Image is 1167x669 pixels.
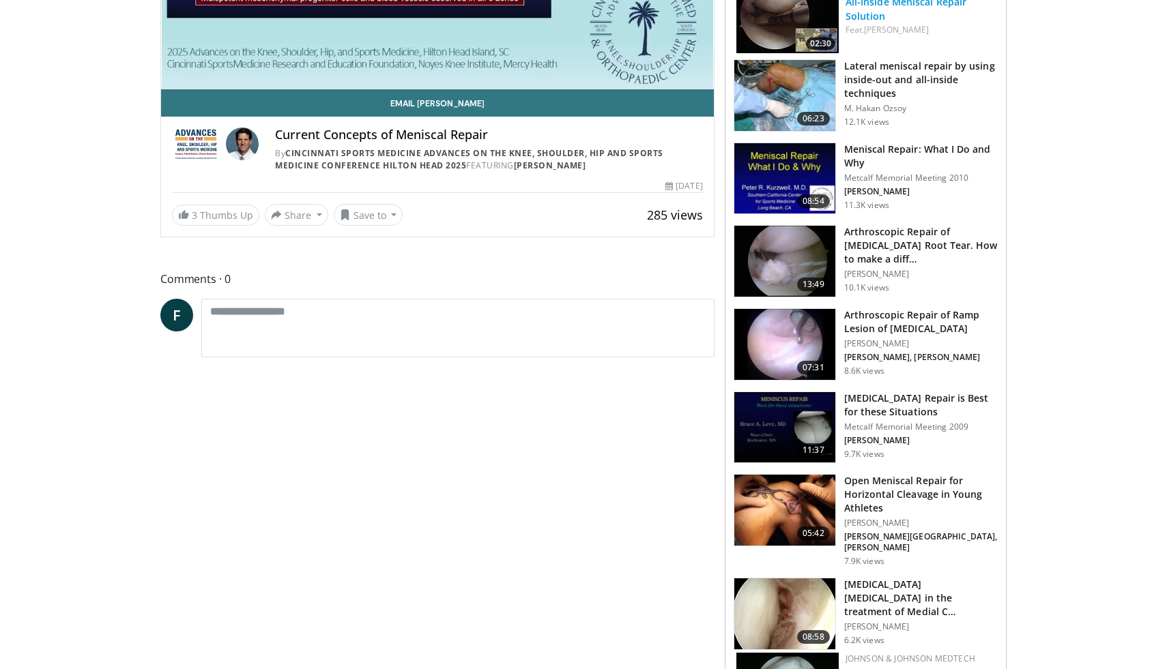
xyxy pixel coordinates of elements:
[172,128,220,160] img: Cincinnati Sports Medicine Advances on the Knee, Shoulder, Hip and Sports Medicine Conference Hil...
[844,59,998,100] h3: Lateral meniscal repair by using inside-out and all-inside techniques
[734,578,998,650] a: 08:58 [MEDICAL_DATA] [MEDICAL_DATA] in the treatment of Medial C… [PERSON_NAME] 6.2K views
[844,143,998,170] h3: Meniscal Repair: What I Do and Why
[844,186,998,197] p: [PERSON_NAME]
[846,24,995,36] div: Feat.
[160,270,715,288] span: Comments 0
[334,204,403,226] button: Save to
[844,449,884,460] p: 9.7K views
[265,204,328,226] button: Share
[844,556,884,567] p: 7.9K views
[226,128,259,160] img: Avatar
[797,630,830,644] span: 08:58
[844,531,998,553] p: [PERSON_NAME][GEOGRAPHIC_DATA], [PERSON_NAME]
[734,391,998,464] a: 11:37 [MEDICAL_DATA] Repair is Best for these Situations Metcalf Memorial Meeting 2009 [PERSON_NA...
[734,309,835,380] img: bf2edc73-b2c4-4499-8284-5db8c2718e16.150x105_q85_crop-smart_upscale.jpg
[797,278,830,291] span: 13:49
[734,60,835,131] img: 19f7e44a-694f-4d01-89ed-d97741ccc484.150x105_q85_crop-smart_upscale.jpg
[275,147,663,171] a: Cincinnati Sports Medicine Advances on the Knee, Shoulder, Hip and Sports Medicine Conference Hil...
[797,361,830,374] span: 07:31
[844,103,998,114] p: M. Hakan Ozsoy
[844,518,998,529] p: [PERSON_NAME]
[734,578,835,649] img: e113768c-16d6-4868-b3da-c698e82d1d3c.150x105_q85_crop-smart_upscale.jpg
[734,308,998,381] a: 07:31 Arthroscopic Repair of Ramp Lesion of [MEDICAL_DATA] [PERSON_NAME] [PERSON_NAME], [PERSON_N...
[844,635,884,646] p: 6.2K views
[734,143,998,215] a: 08:54 Meniscal Repair: What I Do and Why Metcalf Memorial Meeting 2010 [PERSON_NAME] 11.3K views
[844,474,998,515] h3: Open Meniscal Repair for Horizontal Cleavage in Young Athletes
[844,435,998,446] p: [PERSON_NAME]
[275,147,703,172] div: By FEATURING
[844,391,998,419] h3: [MEDICAL_DATA] Repair is Best for these Situations
[734,143,835,214] img: Picture_4_10_3.png.150x105_q85_crop-smart_upscale.jpg
[275,128,703,143] h4: Current Concepts of Meniscal Repair
[192,209,197,222] span: 3
[844,352,998,363] p: [PERSON_NAME], [PERSON_NAME]
[844,308,998,336] h3: Arthroscopic Repair of Ramp Lesion of [MEDICAL_DATA]
[846,653,975,664] a: Johnson & Johnson MedTech
[806,38,835,50] span: 02:30
[734,225,998,297] a: 13:49 Arthroscopic Repair of [MEDICAL_DATA] Root Tear. How to make a diff… [PERSON_NAME] 10.1K views
[844,200,889,211] p: 11.3K views
[844,338,998,349] p: [PERSON_NAME]
[734,475,835,546] img: eWNh-8akTAF2kj8X4yMDoxOjBrO0ctNr.150x105_q85_crop-smart_upscale.jpg
[844,366,884,376] p: 8.6K views
[844,117,889,128] p: 12.1K views
[514,160,586,171] a: [PERSON_NAME]
[797,112,830,125] span: 06:23
[172,205,259,226] a: 3 Thumbs Up
[844,282,889,293] p: 10.1K views
[797,194,830,208] span: 08:54
[844,621,998,632] p: [PERSON_NAME]
[844,269,998,280] p: [PERSON_NAME]
[844,225,998,266] h3: Arthroscopic Repair of [MEDICAL_DATA] Root Tear. How to make a diff…
[734,226,835,297] img: E3Io06GX5Di7Z1An4xMDoxOjA4MTsiGN.150x105_q85_crop-smart_upscale.jpg
[647,207,703,223] span: 285 views
[161,89,714,117] a: Email [PERSON_NAME]
[665,180,702,192] div: [DATE]
[844,421,998,432] p: Metcalf Memorial Meeting 2009
[844,173,998,183] p: Metcalf Memorial Meeting 2010
[160,299,193,331] a: F
[864,24,929,35] a: [PERSON_NAME]
[797,526,830,540] span: 05:42
[734,59,998,132] a: 06:23 Lateral meniscal repair by using inside-out and all-inside techniques M. Hakan Ozsoy 12.1K ...
[734,474,998,567] a: 05:42 Open Meniscal Repair for Horizontal Cleavage in Young Athletes [PERSON_NAME] [PERSON_NAME][...
[797,443,830,457] span: 11:37
[844,578,998,619] h3: [MEDICAL_DATA] [MEDICAL_DATA] in the treatment of Medial C…
[734,392,835,463] img: 642231_3.png.150x105_q85_crop-smart_upscale.jpg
